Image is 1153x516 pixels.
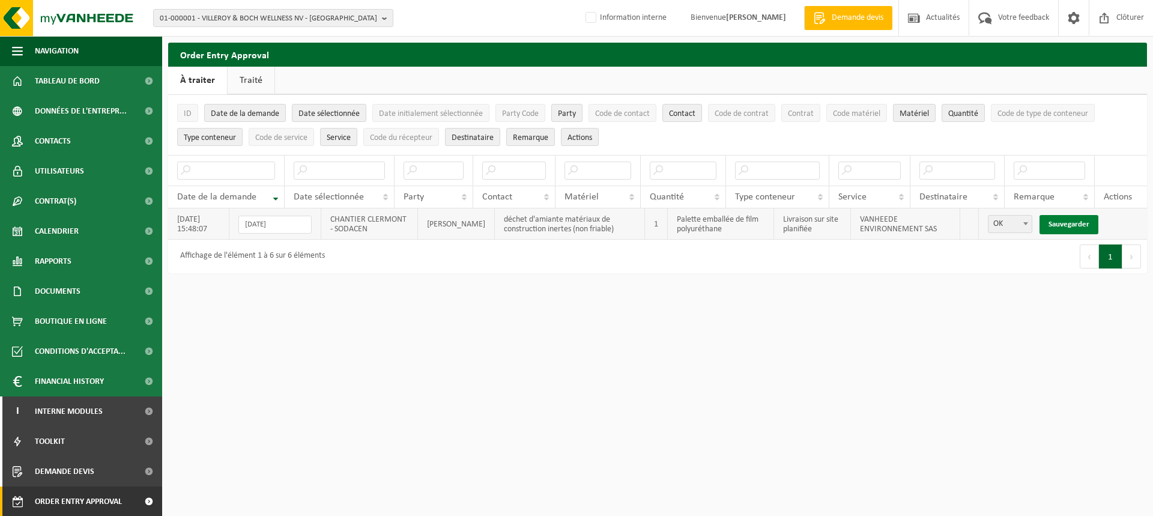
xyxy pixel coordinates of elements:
span: I [12,396,23,426]
span: 01-000001 - VILLEROY & BOCH WELLNESS NV - [GEOGRAPHIC_DATA] [160,10,377,28]
td: Livraison sur site planifiée [774,208,851,240]
td: 1 [645,208,668,240]
span: Type conteneur [184,133,236,142]
a: Demande devis [804,6,892,30]
span: Contrat(s) [35,186,76,216]
td: [PERSON_NAME] [418,208,495,240]
div: Affichage de l'élément 1 à 6 sur 6 éléments [174,246,325,267]
span: Date initialement sélectionnée [379,109,483,118]
span: Code du récepteur [370,133,432,142]
span: Actions [1104,192,1132,202]
span: Calendrier [35,216,79,246]
h2: Order Entry Approval [168,43,1147,66]
span: Boutique en ligne [35,306,107,336]
td: VANHEEDE ENVIRONNEMENT SAS [851,208,960,240]
span: Conditions d'accepta... [35,336,126,366]
button: Party CodeParty Code: Activate to sort [495,104,545,122]
button: DestinataireDestinataire : Activate to sort [445,128,500,146]
button: Type conteneurType conteneur: Activate to sort [177,128,243,146]
button: ContactContact: Activate to sort [662,104,702,122]
span: Demande devis [829,12,886,24]
span: Code de contact [595,109,650,118]
span: Toolkit [35,426,65,457]
span: Quantité [948,109,978,118]
button: ServiceService: Activate to sort [320,128,357,146]
span: Actions [567,133,592,142]
span: Quantité [650,192,684,202]
span: Interne modules [35,396,103,426]
label: Information interne [583,9,667,27]
span: Matériel [564,192,599,202]
span: OK [988,215,1032,233]
span: Date de la demande [211,109,279,118]
span: Financial History [35,366,104,396]
button: Date de la demandeDate de la demande: Activate to remove sorting [204,104,286,122]
a: Sauvegarder [1040,215,1098,234]
span: Service [327,133,351,142]
span: Party Code [502,109,539,118]
button: Code matérielCode matériel: Activate to sort [826,104,887,122]
button: 01-000001 - VILLEROY & BOCH WELLNESS NV - [GEOGRAPHIC_DATA] [153,9,393,27]
span: Documents [35,276,80,306]
button: RemarqueRemarque: Activate to sort [506,128,555,146]
a: Traité [228,67,274,94]
span: Date de la demande [177,192,256,202]
span: OK [988,216,1032,232]
span: Destinataire [919,192,967,202]
span: Code matériel [833,109,880,118]
button: QuantitéQuantité: Activate to sort [942,104,985,122]
span: Rapports [35,246,71,276]
td: Palette emballée de film polyuréthane [668,208,774,240]
span: Party [404,192,424,202]
span: Remarque [1014,192,1055,202]
span: Service [838,192,867,202]
span: Date sélectionnée [298,109,360,118]
button: Date sélectionnéeDate sélectionnée: Activate to sort [292,104,366,122]
span: Code de service [255,133,307,142]
button: Actions [561,128,599,146]
button: MatérielMatériel: Activate to sort [893,104,936,122]
button: 1 [1099,244,1122,269]
span: Données de l'entrepr... [35,96,127,126]
button: ContratContrat: Activate to sort [781,104,820,122]
span: Code de type de conteneur [997,109,1088,118]
button: Code de contactCode de contact: Activate to sort [589,104,656,122]
button: Next [1122,244,1141,269]
strong: [PERSON_NAME] [726,13,786,22]
span: Code de contrat [715,109,769,118]
span: ID [184,109,192,118]
span: Destinataire [452,133,494,142]
span: Party [558,109,576,118]
button: IDID: Activate to sort [177,104,198,122]
td: CHANTIER CLERMONT - SODACEN [321,208,418,240]
span: Navigation [35,36,79,66]
button: Code de contratCode de contrat: Activate to sort [708,104,775,122]
button: Code du récepteurCode du récepteur: Activate to sort [363,128,439,146]
span: Utilisateurs [35,156,84,186]
span: Remarque [513,133,548,142]
span: Date sélectionnée [294,192,364,202]
button: Code de serviceCode de service: Activate to sort [249,128,314,146]
span: Contrat [788,109,814,118]
a: À traiter [168,67,227,94]
span: Contact [482,192,512,202]
button: PartyParty: Activate to sort [551,104,583,122]
td: déchet d'amiante matériaux de construction inertes (non friable) [495,208,646,240]
span: Contacts [35,126,71,156]
button: Date initialement sélectionnéeDate initialement sélectionnée: Activate to sort [372,104,489,122]
span: Demande devis [35,457,94,487]
span: Tableau de bord [35,66,100,96]
span: Matériel [900,109,929,118]
td: [DATE] 15:48:07 [168,208,229,240]
span: Contact [669,109,695,118]
button: Previous [1080,244,1099,269]
button: Code de type de conteneurCode de type de conteneur: Activate to sort [991,104,1095,122]
span: Type conteneur [735,192,795,202]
